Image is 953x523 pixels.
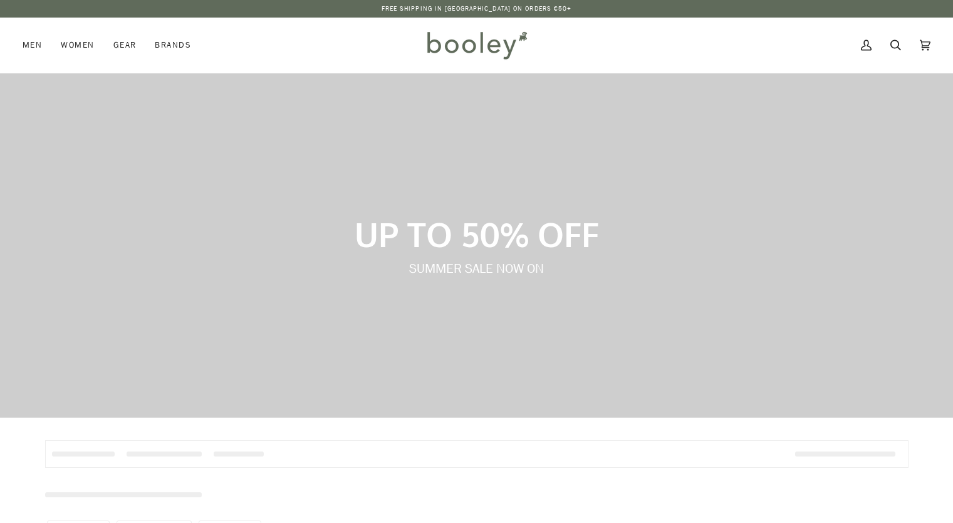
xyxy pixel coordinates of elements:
a: Men [23,18,51,73]
a: Gear [104,18,146,73]
a: Women [51,18,103,73]
p: Free Shipping in [GEOGRAPHIC_DATA] on Orders €50+ [382,4,572,14]
a: Brands [145,18,200,73]
span: Brands [155,39,191,51]
span: Gear [113,39,137,51]
img: Booley [422,27,531,63]
p: UP TO 50% OFF [196,213,758,255]
span: Men [23,39,42,51]
span: Women [61,39,94,51]
p: SUMMER SALE NOW ON [196,260,758,278]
